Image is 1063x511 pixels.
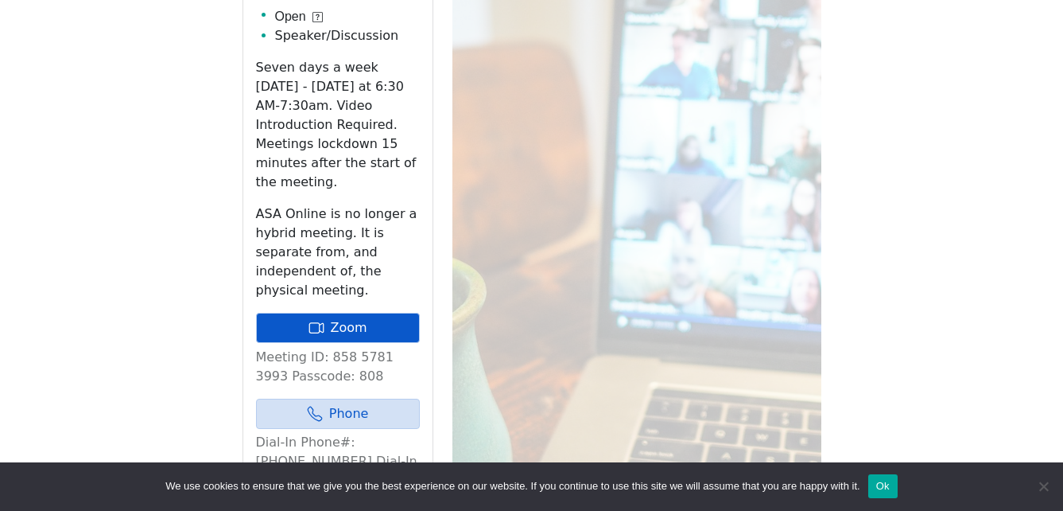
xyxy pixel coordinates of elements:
[256,433,420,490] p: Dial-In Phone#: [PHONE_NUMBER] Dial-In Passcode: 808
[868,474,898,498] button: Ok
[256,205,420,300] p: ASA Online is no longer a hybrid meeting. It is separate from, and independent of, the physical m...
[256,313,420,343] a: Zoom
[275,7,306,26] span: Open
[275,7,323,26] button: Open
[256,399,420,429] a: Phone
[256,348,420,386] p: Meeting ID: 858 5781 3993 Passcode: 808
[256,58,420,192] p: Seven days a week [DATE] - [DATE] at 6:30 AM-7:30am. Video Introduction Required. Meetings lockdo...
[275,26,420,45] li: Speaker/Discussion
[165,478,859,494] span: We use cookies to ensure that we give you the best experience on our website. If you continue to ...
[1035,478,1051,494] span: No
